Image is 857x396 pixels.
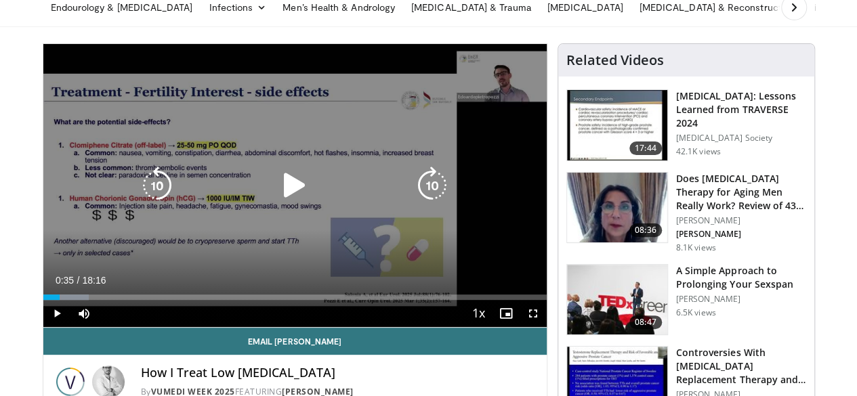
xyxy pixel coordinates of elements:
[629,223,662,237] span: 08:36
[676,307,716,318] p: 6.5K views
[676,242,716,253] p: 8.1K views
[676,229,806,240] p: [PERSON_NAME]
[43,44,547,328] video-js: Video Player
[43,328,547,355] a: Email [PERSON_NAME]
[676,146,721,157] p: 42.1K views
[567,173,667,243] img: 4d4bce34-7cbb-4531-8d0c-5308a71d9d6c.150x105_q85_crop-smart_upscale.jpg
[566,264,806,336] a: 08:47 A Simple Approach to Prolonging Your Sexspan [PERSON_NAME] 6.5K views
[676,133,806,144] p: [MEDICAL_DATA] Society
[141,366,536,380] h4: How I Treat Low [MEDICAL_DATA]
[567,265,667,335] img: c4bd4661-e278-4c34-863c-57c104f39734.150x105_q85_crop-smart_upscale.jpg
[566,172,806,253] a: 08:36 Does [MEDICAL_DATA] Therapy for Aging Men Really Work? Review of 43 St… [PERSON_NAME] [PERS...
[566,52,664,68] h4: Related Videos
[493,300,520,327] button: Enable picture-in-picture mode
[465,300,493,327] button: Playback Rate
[676,172,806,213] h3: Does [MEDICAL_DATA] Therapy for Aging Men Really Work? Review of 43 St…
[77,275,80,286] span: /
[567,90,667,160] img: 1317c62a-2f0d-4360-bee0-b1bff80fed3c.150x105_q85_crop-smart_upscale.jpg
[43,300,70,327] button: Play
[82,275,106,286] span: 18:16
[676,346,806,387] h3: Controversies With [MEDICAL_DATA] Replacement Therapy and [MEDICAL_DATA] Can…
[56,275,74,286] span: 0:35
[566,89,806,161] a: 17:44 [MEDICAL_DATA]: Lessons Learned from TRAVERSE 2024 [MEDICAL_DATA] Society 42.1K views
[43,294,547,300] div: Progress Bar
[676,89,806,130] h3: [MEDICAL_DATA]: Lessons Learned from TRAVERSE 2024
[520,300,547,327] button: Fullscreen
[629,141,662,155] span: 17:44
[676,215,806,226] p: [PERSON_NAME]
[70,300,98,327] button: Mute
[629,315,662,329] span: 08:47
[676,264,806,291] h3: A Simple Approach to Prolonging Your Sexspan
[676,294,806,305] p: [PERSON_NAME]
